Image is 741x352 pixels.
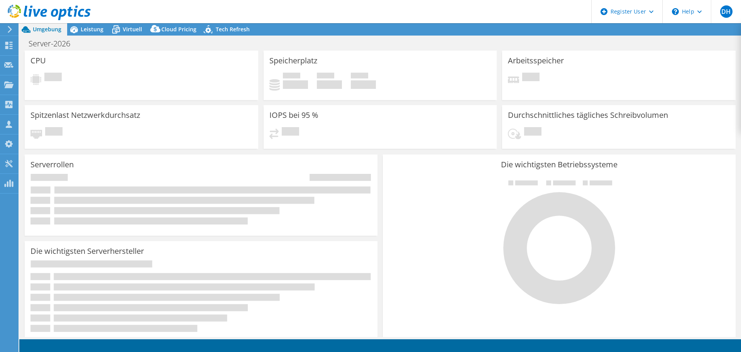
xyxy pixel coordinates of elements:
span: Tech Refresh [216,26,250,33]
h4: 0 GiB [351,80,376,89]
h1: Server-2026 [25,39,82,48]
h3: Die wichtigsten Betriebssysteme [389,160,730,169]
span: Virtuell [123,26,142,33]
span: Umgebung [33,26,61,33]
h3: Arbeitsspeicher [508,56,564,65]
span: Cloud Pricing [161,26,196,33]
svg: \n [672,8,679,15]
span: Ausstehend [44,73,62,83]
span: Ausstehend [522,73,540,83]
h3: Spitzenlast Netzwerkdurchsatz [30,111,140,119]
span: Belegt [283,73,300,80]
span: Ausstehend [282,127,299,138]
span: Verfügbar [317,73,334,80]
h3: Die wichtigsten Serverhersteller [30,247,144,255]
h4: 0 GiB [317,80,342,89]
h4: 0 GiB [283,80,308,89]
h3: Serverrollen [30,160,74,169]
span: Leistung [81,26,103,33]
span: Ausstehend [45,127,63,138]
span: Insgesamt [351,73,368,80]
span: DH [720,5,733,18]
h3: IOPS bei 95 % [269,111,318,119]
span: Ausstehend [524,127,541,138]
h3: CPU [30,56,46,65]
h3: Durchschnittliches tägliches Schreibvolumen [508,111,668,119]
h3: Speicherplatz [269,56,317,65]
